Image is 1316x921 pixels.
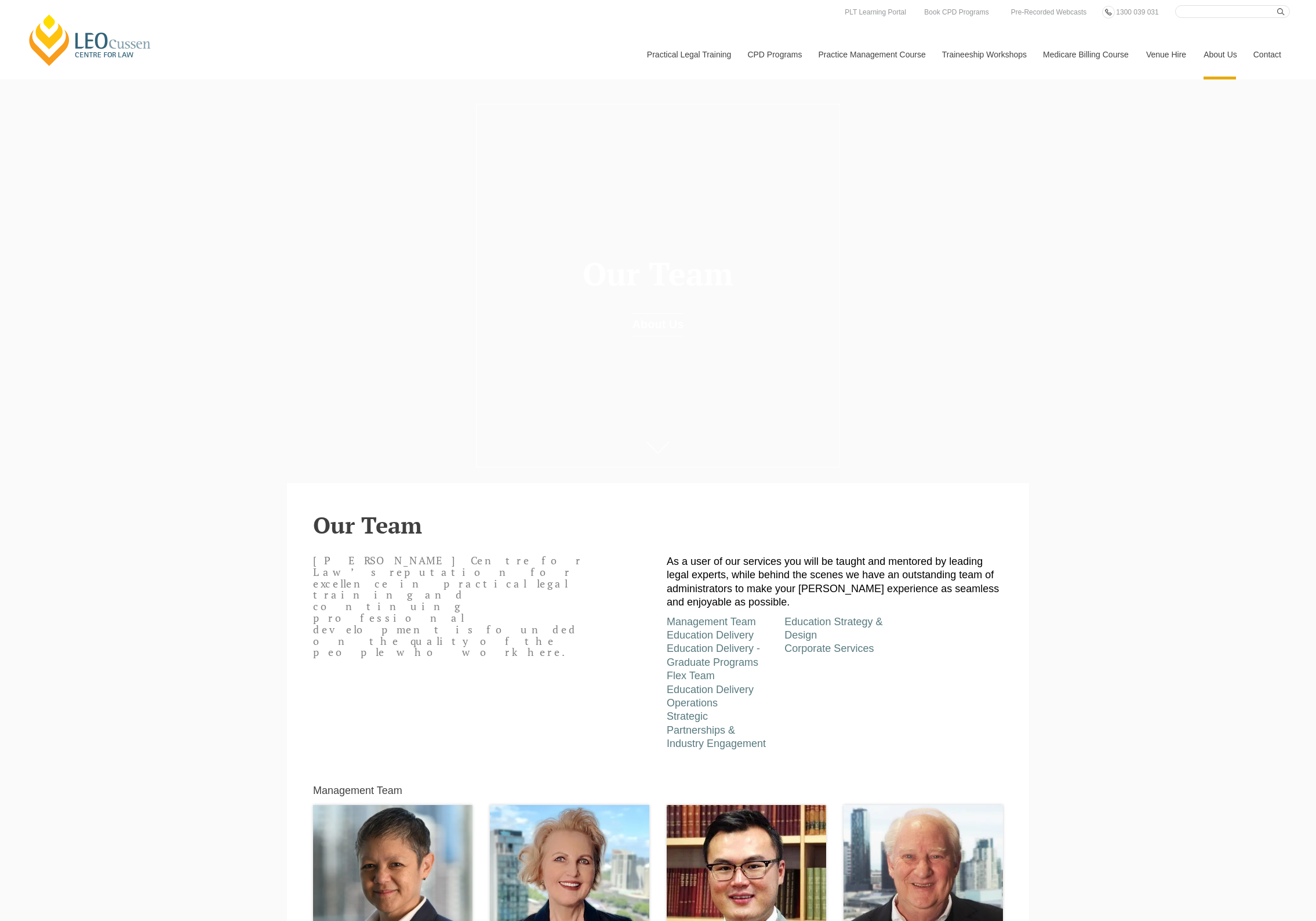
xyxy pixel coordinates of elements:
a: Management Team [667,616,756,628]
a: Strategic Partnerships & Industry Engagement [667,710,766,749]
a: Venue Hire [1137,30,1195,79]
a: Medicare Billing Course [1034,30,1137,79]
a: Corporate Services [784,643,874,654]
iframe: LiveChat chat widget [1238,843,1287,892]
a: Education Strategy & Design [784,616,882,641]
span: 1300 039 031 [1116,8,1158,16]
a: Contact [1245,30,1290,79]
a: Practical Legal Training [638,30,739,79]
a: Education Delivery [667,629,754,641]
a: Practice Management Course [810,30,933,79]
a: About Us [1195,30,1245,79]
a: Education Delivery Operations [667,684,754,709]
a: Flex Team [667,670,715,681]
a: CPD Programs [739,30,809,79]
a: 1300 039 031 [1113,6,1161,19]
p: As a user of our services you will be taught and mentored by leading legal experts, while behind ... [667,555,1003,610]
h5: Management Team [313,785,402,797]
a: Traineeship Workshops [933,30,1034,79]
h2: Our Team [313,512,1003,538]
a: Pre-Recorded Webcasts [1008,6,1090,19]
h1: Our Team [500,256,816,292]
a: [PERSON_NAME] Centre for Law [26,13,154,67]
a: Book CPD Programs [921,6,991,19]
p: [PERSON_NAME] Centre for Law’s reputation for excellence in practical legal training and continui... [313,555,590,658]
a: Education Delivery - Graduate Programs [667,643,760,668]
a: PLT Learning Portal [842,6,909,19]
a: About Us [632,313,684,336]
